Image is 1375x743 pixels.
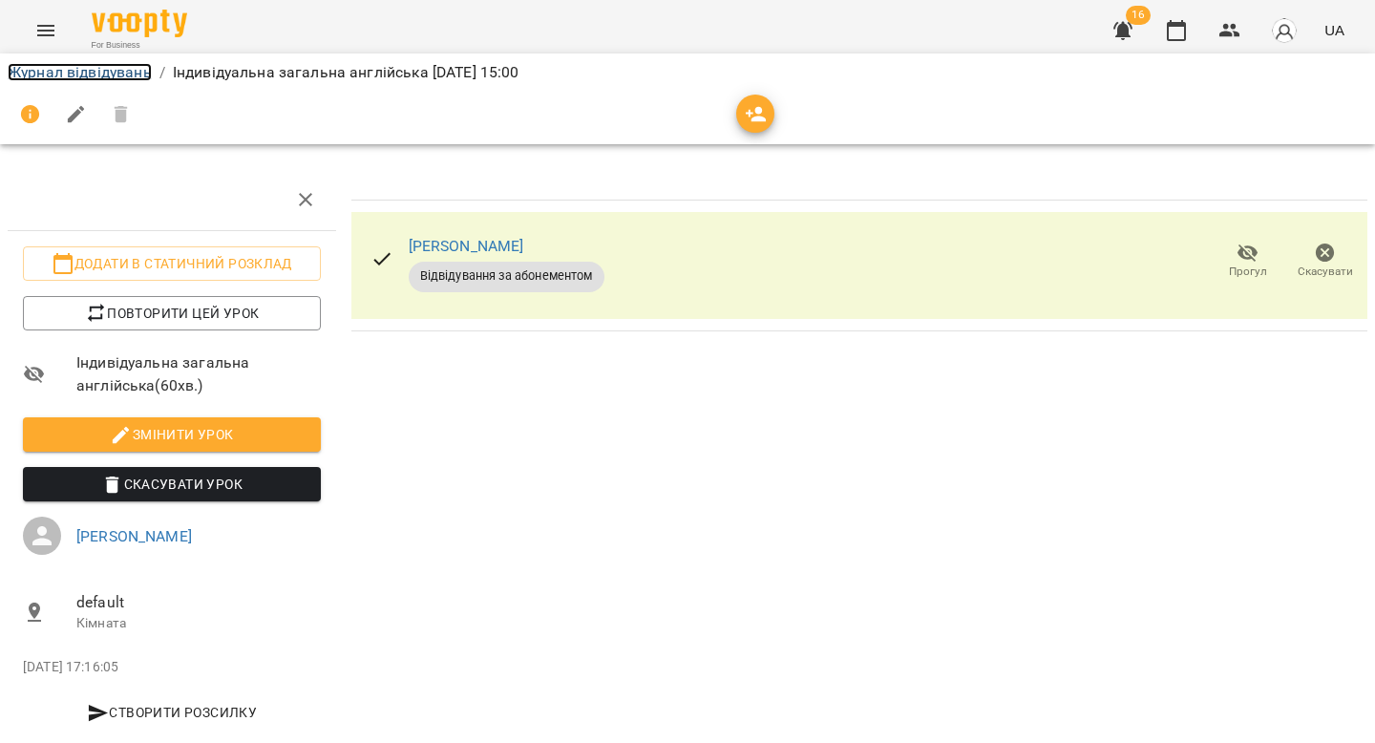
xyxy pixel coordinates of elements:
[76,591,321,614] span: default
[8,61,1367,84] nav: breadcrumb
[1317,12,1352,48] button: UA
[31,701,313,724] span: Створити розсилку
[23,246,321,281] button: Додати в статичний розклад
[1286,235,1364,288] button: Скасувати
[23,8,69,53] button: Menu
[23,658,321,677] p: [DATE] 17:16:05
[38,302,306,325] span: Повторити цей урок
[1229,264,1267,280] span: Прогул
[76,527,192,545] a: [PERSON_NAME]
[23,296,321,330] button: Повторити цей урок
[38,252,306,275] span: Додати в статичний розклад
[1209,235,1286,288] button: Прогул
[38,473,306,496] span: Скасувати Урок
[38,423,306,446] span: Змінити урок
[1126,6,1151,25] span: 16
[23,467,321,501] button: Скасувати Урок
[23,695,321,730] button: Створити розсилку
[159,61,165,84] li: /
[8,63,152,81] a: Журнал відвідувань
[92,10,187,37] img: Voopty Logo
[1271,17,1298,44] img: avatar_s.png
[23,417,321,452] button: Змінити урок
[1324,20,1344,40] span: UA
[76,351,321,396] span: Індивідуальна загальна англійська ( 60 хв. )
[173,61,519,84] p: Індивідуальна загальна англійська [DATE] 15:00
[76,614,321,633] p: Кімната
[409,237,524,255] a: [PERSON_NAME]
[409,267,604,285] span: Відвідування за абонементом
[1298,264,1353,280] span: Скасувати
[92,39,187,52] span: For Business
